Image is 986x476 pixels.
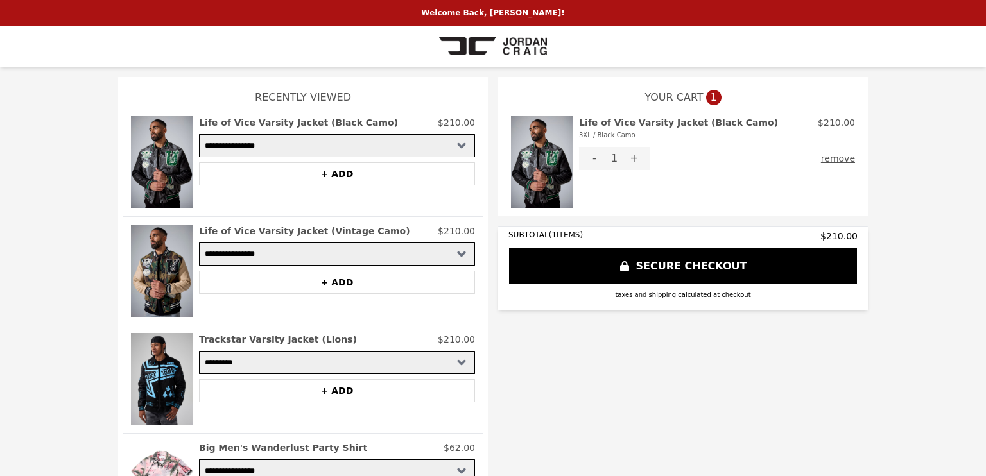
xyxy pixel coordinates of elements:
[444,441,475,454] p: $62.00
[131,116,193,208] img: Life of Vice Varsity Jacket (Black Camo)
[199,333,357,346] h2: Trackstar Varsity Jacket (Lions)
[508,230,549,239] span: SUBTOTAL
[8,8,978,18] p: Welcome Back, [PERSON_NAME]!
[706,90,722,105] span: 1
[579,116,778,142] h2: Life of Vice Varsity Jacket (Black Camo)
[199,351,475,374] select: Select a product variant
[818,116,855,129] p: $210.00
[511,116,573,208] img: Life of Vice Varsity Jacket (Black Camo)
[619,147,650,170] button: +
[199,134,475,157] select: Select a product variant
[508,248,858,285] button: SECURE CHECKOUT
[438,116,475,129] p: $210.00
[438,225,475,237] p: $210.00
[199,225,410,237] h2: Life of Vice Varsity Jacket (Vintage Camo)
[508,290,858,300] div: taxes and shipping calculated at checkout
[123,77,483,108] h1: Recently Viewed
[439,33,547,59] img: Brand Logo
[199,242,475,266] select: Select a product variant
[438,333,475,346] p: $210.00
[199,116,398,129] h2: Life of Vice Varsity Jacket (Black Camo)
[821,147,855,170] button: remove
[579,147,610,170] button: -
[199,379,475,402] button: + ADD
[199,162,475,185] button: + ADD
[644,90,703,105] span: YOUR CART
[579,129,778,142] div: 3XL / Black Camo
[820,230,858,242] span: $210.00
[199,441,367,454] h2: Big Men's Wanderlust Party Shirt
[610,147,619,170] div: 1
[199,271,475,294] button: + ADD
[131,333,193,425] img: Trackstar Varsity Jacket (Lions)
[549,230,583,239] span: ( 1 ITEMS)
[131,225,193,317] img: Life of Vice Varsity Jacket (Vintage Camo)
